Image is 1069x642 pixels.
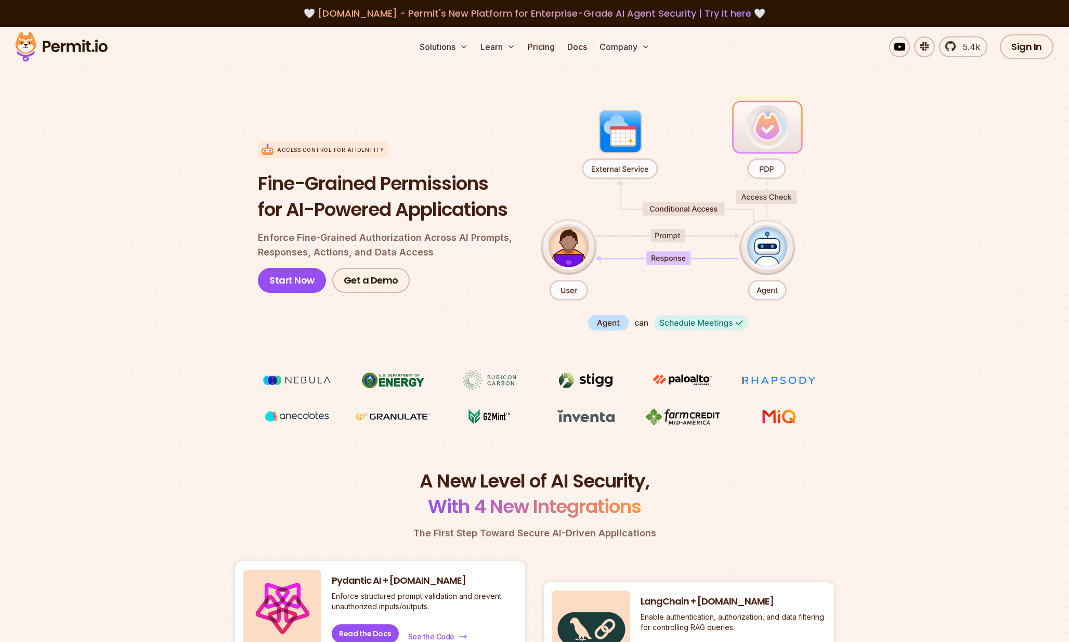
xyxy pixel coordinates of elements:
[25,6,1044,21] div: 🤍 🤍
[408,632,454,642] span: See the Code
[354,407,432,427] img: Granulate
[354,370,432,390] img: US department of energy
[10,29,112,65] img: Permit logo
[563,36,591,57] a: Docs
[258,268,326,293] a: Start Now
[258,171,524,222] h1: Fine-Grained Permissions for AI-Powered Applications
[705,7,751,20] a: Try it here
[332,591,517,612] p: Enforce structured prompt validation and prevent unauthorized inputs/outputs.
[415,36,472,57] button: Solutions
[641,612,826,633] p: Enable authentication, authorization, and data filtering for controlling RAG queries.
[1000,34,1053,59] a: Sign In
[235,526,834,541] p: The First Step Toward Secure AI-Driven Applications
[277,146,384,154] p: Access control for AI Identity
[641,595,826,608] h3: LangChain + [DOMAIN_NAME]
[332,268,410,293] a: Get a Demo
[451,370,529,390] img: Rubicon
[547,407,625,426] img: inventa
[332,574,517,587] h3: Pydantic AI + [DOMAIN_NAME]
[451,407,529,427] img: G2mint
[643,407,721,427] img: Farm Credit
[744,408,814,426] img: MIQ
[258,230,524,260] p: Enforce Fine-Grained Authorization Across AI Prompts, Responses, Actions, and Data Access
[547,370,625,390] img: Stigg
[524,36,559,57] a: Pricing
[476,36,519,57] button: Learn
[428,493,641,520] span: With 4 New Integrations
[740,370,818,390] img: Rhapsody Health
[258,370,336,390] img: Nebula
[595,36,654,57] button: Company
[235,468,834,520] h2: A New Level of AI Security,
[957,41,980,53] span: 5.4k
[318,7,751,20] span: [DOMAIN_NAME] - Permit's New Platform for Enterprise-Grade AI Agent Security |
[643,370,721,389] img: paloalto
[939,36,987,57] a: 5.4k
[258,407,336,426] img: vega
